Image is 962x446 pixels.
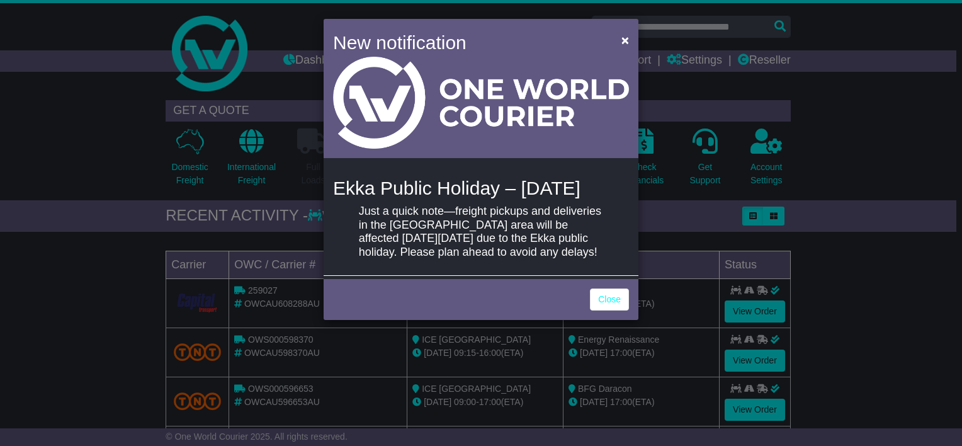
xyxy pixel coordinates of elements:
[621,33,629,47] span: ×
[333,57,629,149] img: Light
[333,28,603,57] h4: New notification
[615,27,635,53] button: Close
[333,178,629,198] h4: Ekka Public Holiday – [DATE]
[359,205,603,259] p: Just a quick note—freight pickups and deliveries in the [GEOGRAPHIC_DATA] area will be affected [...
[590,289,629,311] a: Close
